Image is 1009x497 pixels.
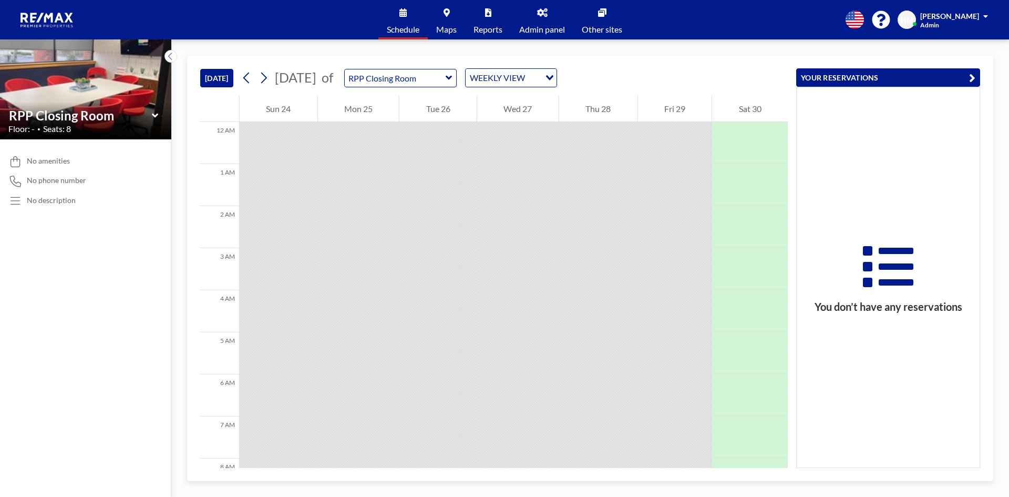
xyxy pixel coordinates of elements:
[519,25,565,34] span: Admin panel
[920,12,979,21] span: [PERSON_NAME]
[8,124,35,134] span: Floor: -
[477,96,559,122] div: Wed 27
[200,206,239,248] div: 2 AM
[582,25,622,34] span: Other sites
[638,96,712,122] div: Fri 29
[468,71,527,85] span: WEEKLY VIEW
[200,417,239,459] div: 7 AM
[9,108,152,123] input: RPP Closing Room
[901,15,913,25] span: HM
[387,25,419,34] span: Schedule
[43,124,71,134] span: Seats: 8
[200,122,239,164] div: 12 AM
[27,176,86,185] span: No phone number
[318,96,399,122] div: Mon 25
[200,374,239,417] div: 6 AM
[345,69,446,87] input: RPP Closing Room
[200,332,239,374] div: 5 AM
[27,196,76,205] div: No description
[200,248,239,290] div: 3 AM
[322,69,333,86] span: of
[200,164,239,206] div: 1 AM
[200,290,239,332] div: 4 AM
[17,9,78,31] img: organization-logo
[712,96,788,122] div: Sat 30
[275,69,316,85] span: [DATE]
[399,96,477,122] div: Tue 26
[473,25,502,34] span: Reports
[559,96,637,122] div: Thu 28
[37,126,40,133] span: •
[240,96,317,122] div: Sun 24
[797,300,980,313] h3: You don’t have any reservations
[796,68,980,87] button: YOUR RESERVATIONS
[466,69,557,87] div: Search for option
[27,156,70,166] span: No amenities
[436,25,457,34] span: Maps
[200,69,233,87] button: [DATE]
[920,21,939,29] span: Admin
[528,71,539,85] input: Search for option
